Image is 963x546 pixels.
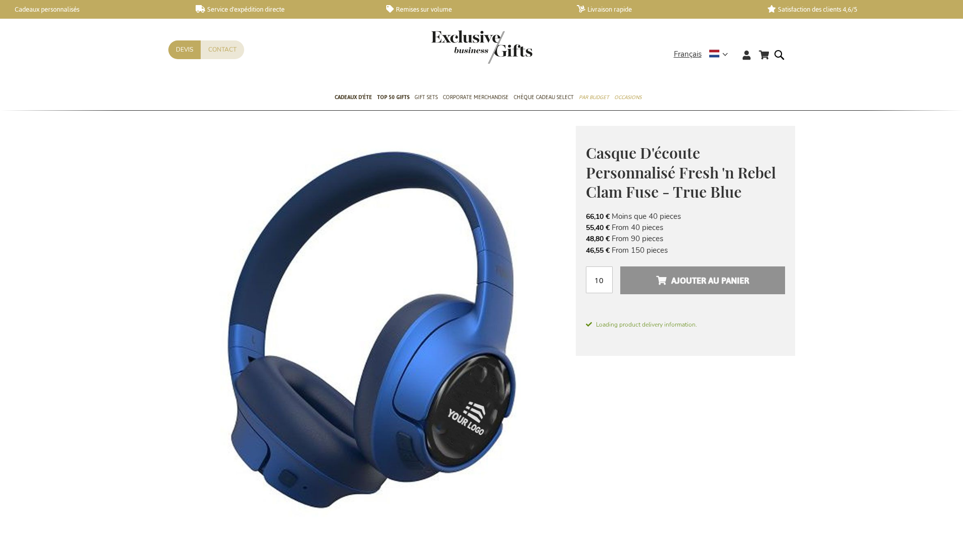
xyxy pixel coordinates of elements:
a: Cadeaux personnalisés [5,5,179,14]
a: Occasions [614,85,641,111]
span: TOP 50 Gifts [377,92,409,103]
a: Remises sur volume [386,5,561,14]
li: From 40 pieces [586,222,785,233]
a: TOP 50 Gifts [377,85,409,111]
span: 48,80 € [586,234,610,244]
li: From 150 pieces [586,245,785,256]
span: 46,55 € [586,246,610,255]
input: Qté [586,266,613,293]
span: 66,10 € [586,212,610,221]
a: Chèque Cadeau Select [514,85,574,111]
img: Exclusive Business gifts logo [431,30,532,64]
li: From 90 pieces [586,233,785,244]
a: Par budget [579,85,609,111]
span: Par budget [579,92,609,103]
a: store logo [431,30,482,64]
span: Casque D'écoute Personnalisé Fresh 'n Rebel Clam Fuse - True Blue [586,143,776,202]
img: Personalised Fresh 'n Rebel Clam Fuse Headphone - True Blue [168,126,576,533]
a: Gift Sets [415,85,438,111]
a: Corporate Merchandise [443,85,509,111]
a: Devis [168,40,201,59]
span: Gift Sets [415,92,438,103]
a: Service d'expédition directe [196,5,370,14]
a: Satisfaction des clients 4,6/5 [767,5,942,14]
span: Français [674,49,702,60]
span: Cadeaux D'Éte [335,92,372,103]
a: Livraison rapide [577,5,751,14]
span: Loading product delivery information. [586,320,785,329]
a: Contact [201,40,244,59]
span: Corporate Merchandise [443,92,509,103]
li: Moins que 40 pieces [586,211,785,222]
span: 55,40 € [586,223,610,233]
span: Occasions [614,92,641,103]
span: Chèque Cadeau Select [514,92,574,103]
a: Cadeaux D'Éte [335,85,372,111]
